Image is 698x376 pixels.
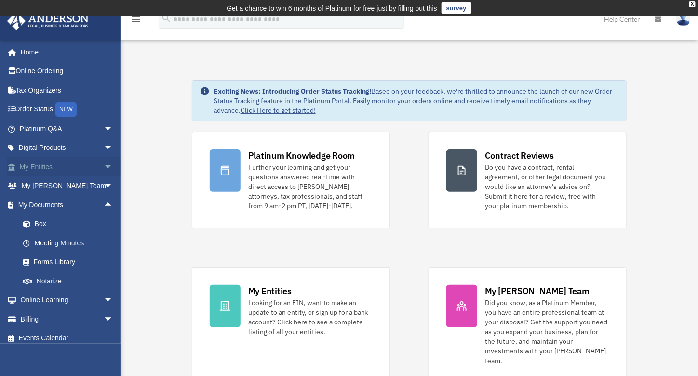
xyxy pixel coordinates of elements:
a: Box [13,215,128,234]
div: Looking for an EIN, want to make an update to an entity, or sign up for a bank account? Click her... [248,298,372,336]
div: Platinum Knowledge Room [248,149,355,161]
a: Platinum Q&Aarrow_drop_down [7,119,128,138]
a: Platinum Knowledge Room Further your learning and get your questions answered real-time with dire... [192,132,390,228]
span: arrow_drop_down [104,176,123,196]
a: Home [7,42,123,62]
span: arrow_drop_down [104,119,123,139]
a: Online Learningarrow_drop_down [7,291,128,310]
span: arrow_drop_down [104,291,123,310]
a: menu [130,17,142,25]
a: survey [442,2,471,14]
span: arrow_drop_down [104,309,123,329]
div: My [PERSON_NAME] Team [485,285,590,297]
a: Online Ordering [7,62,128,81]
span: arrow_drop_down [104,138,123,158]
div: Contract Reviews [485,149,554,161]
a: Order StatusNEW [7,100,128,120]
span: arrow_drop_down [104,157,123,177]
div: NEW [55,102,77,117]
i: menu [130,13,142,25]
div: My Entities [248,285,292,297]
a: Digital Productsarrow_drop_down [7,138,128,158]
div: Do you have a contract, rental agreement, or other legal document you would like an attorney's ad... [485,162,609,211]
a: Tax Organizers [7,81,128,100]
strong: Exciting News: Introducing Order Status Tracking! [214,87,372,95]
a: Billingarrow_drop_down [7,309,128,329]
img: Anderson Advisors Platinum Portal [4,12,92,30]
img: User Pic [676,12,691,26]
a: Forms Library [13,253,128,272]
a: Click Here to get started! [241,106,316,115]
div: close [689,1,696,7]
div: Get a chance to win 6 months of Platinum for free just by filling out this [227,2,437,14]
span: arrow_drop_up [104,195,123,215]
a: Meeting Minutes [13,233,128,253]
i: search [161,13,172,24]
a: My Entitiesarrow_drop_down [7,157,128,176]
div: Further your learning and get your questions answered real-time with direct access to [PERSON_NAM... [248,162,372,211]
a: My Documentsarrow_drop_up [7,195,128,215]
a: Events Calendar [7,329,128,348]
a: My [PERSON_NAME] Teamarrow_drop_down [7,176,128,196]
a: Contract Reviews Do you have a contract, rental agreement, or other legal document you would like... [429,132,627,228]
div: Did you know, as a Platinum Member, you have an entire professional team at your disposal? Get th... [485,298,609,365]
a: Notarize [13,271,128,291]
div: Based on your feedback, we're thrilled to announce the launch of our new Order Status Tracking fe... [214,86,618,115]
